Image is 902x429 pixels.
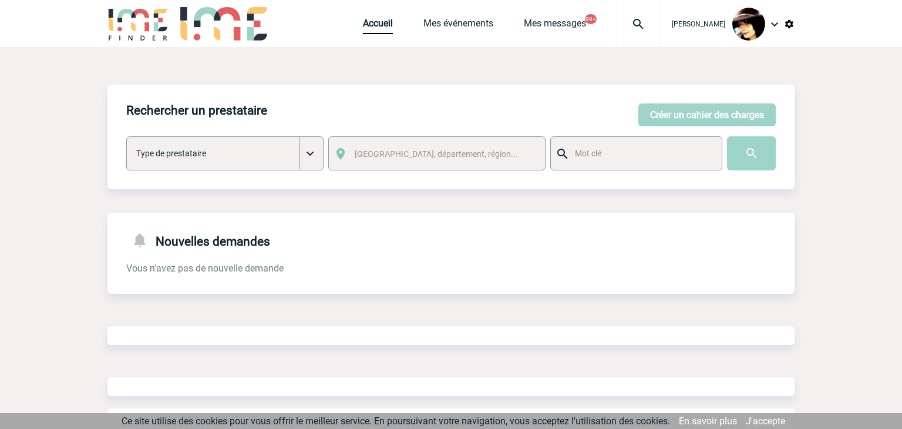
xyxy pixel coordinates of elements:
[126,263,284,274] span: Vous n'avez pas de nouvelle demande
[355,149,518,159] span: [GEOGRAPHIC_DATA], département, région...
[727,136,776,170] input: Submit
[524,18,586,34] a: Mes messages
[679,415,737,427] a: En savoir plus
[423,18,493,34] a: Mes événements
[126,103,267,118] h4: Rechercher un prestataire
[122,415,670,427] span: Ce site utilise des cookies pour vous offrir le meilleur service. En poursuivant votre navigation...
[585,14,597,24] button: 99+
[746,415,785,427] a: J'accepte
[126,232,270,249] h4: Nouvelles demandes
[363,18,393,34] a: Accueil
[131,232,156,249] img: notifications-24-px-g.png
[572,146,711,161] input: Mot clé
[732,8,765,41] img: 101023-0.jpg
[672,20,725,28] span: [PERSON_NAME]
[107,7,169,41] img: IME-Finder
